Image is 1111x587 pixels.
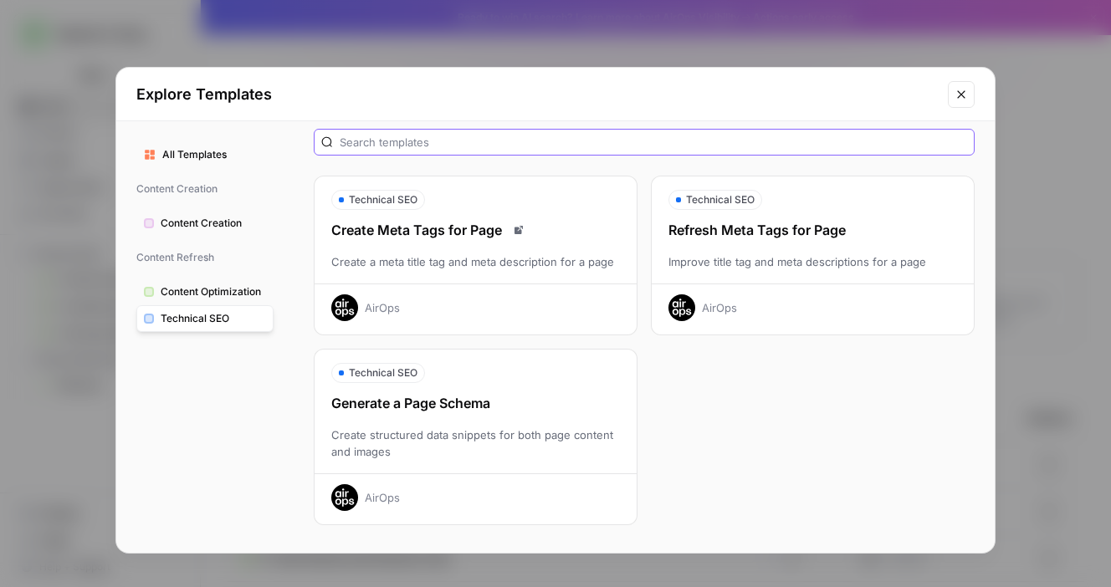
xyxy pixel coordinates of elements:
[652,220,974,240] div: Refresh Meta Tags for Page
[161,216,266,231] span: Content Creation
[509,220,529,240] a: Read docs
[162,147,266,162] span: All Templates
[136,243,274,272] span: Content Refresh
[136,175,274,203] span: Content Creation
[314,349,637,525] button: Technical SEOGenerate a Page SchemaCreate structured data snippets for both page content and imag...
[161,284,266,299] span: Content Optimization
[314,176,637,335] button: Technical SEOCreate Meta Tags for PageRead docsCreate a meta title tag and meta description for a...
[161,311,266,326] span: Technical SEO
[349,192,417,207] span: Technical SEO
[136,305,274,332] button: Technical SEO
[315,220,637,240] div: Create Meta Tags for Page
[948,81,975,108] button: Close modal
[136,83,938,106] h2: Explore Templates
[136,141,274,168] button: All Templates
[702,299,737,316] div: AirOps
[686,192,755,207] span: Technical SEO
[652,253,974,270] div: Improve title tag and meta descriptions for a page
[315,393,637,413] div: Generate a Page Schema
[651,176,975,335] button: Technical SEORefresh Meta Tags for PageImprove title tag and meta descriptions for a pageAirOps
[136,210,274,237] button: Content Creation
[365,489,400,506] div: AirOps
[315,426,637,460] div: Create structured data snippets for both page content and images
[315,253,637,270] div: Create a meta title tag and meta description for a page
[136,278,274,305] button: Content Optimization
[340,134,967,151] input: Search templates
[349,365,417,380] span: Technical SEO
[365,299,400,316] div: AirOps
